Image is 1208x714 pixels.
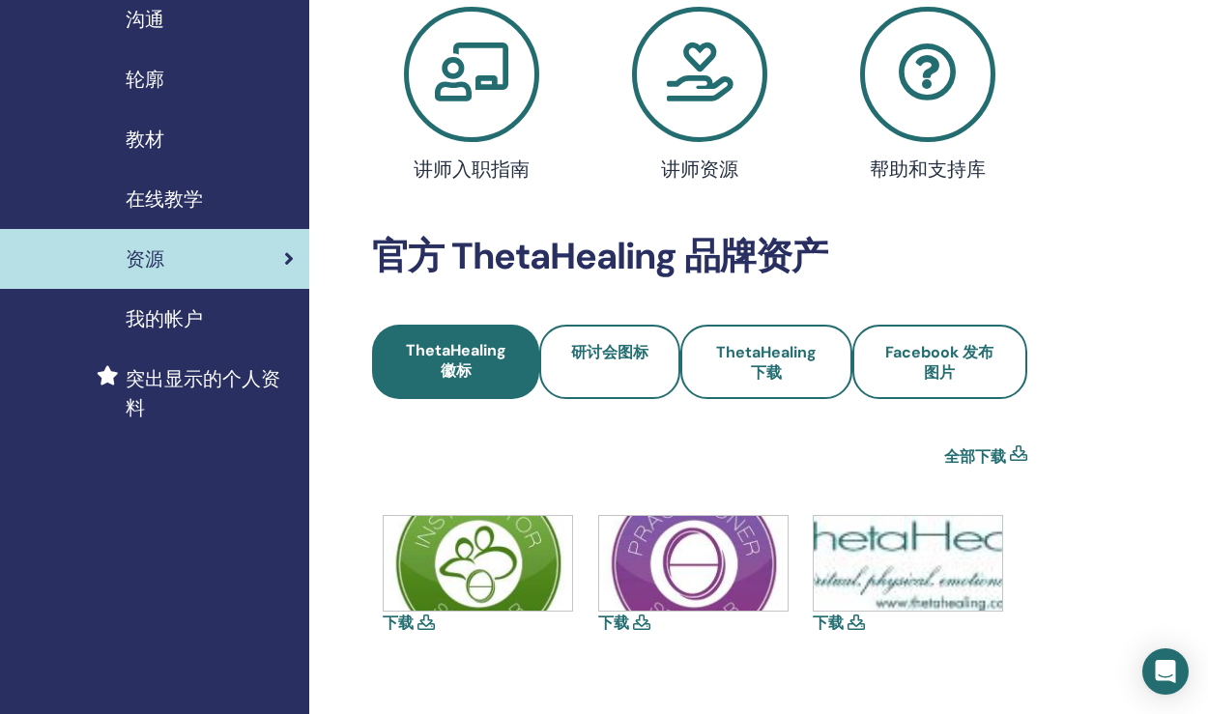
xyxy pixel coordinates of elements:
span: ThetaHealing 下载 [716,342,817,383]
a: ThetaHealing 下载 [680,325,851,399]
a: 全部下载 [944,445,1006,469]
a: 下载 [813,613,844,633]
a: 讲师入职指南 [369,7,574,188]
a: 讲师资源 [597,7,802,188]
span: ThetaHealing 徽标 [406,340,506,381]
a: 帮助和支持库 [825,7,1030,188]
span: 轮廓 [126,65,164,94]
img: icons-practitioner.jpg [599,516,788,611]
a: 下载 [383,613,414,633]
h2: 官方 ThetaHealing 品牌资产 [372,235,1027,279]
div: Open Intercom Messenger [1142,648,1189,695]
img: icons-instructor.jpg [384,516,572,611]
span: 资源 [126,244,164,273]
img: thetahealing-logo-a-copy.jpg [814,516,1002,611]
span: Facebook 发布图片 [885,342,993,383]
h4: 帮助和支持库 [855,157,998,181]
h4: 讲师入职指南 [400,157,543,181]
span: 突出显示的个人资料 [126,364,294,422]
a: Facebook 发布图片 [852,325,1027,399]
a: ThetaHealing 徽标 [372,325,539,399]
a: 研讨会图标 [539,325,680,399]
span: 我的帐户 [126,304,203,333]
span: 沟通 [126,5,164,34]
span: 在线教学 [126,185,203,214]
span: 教材 [126,125,164,154]
a: 下载 [598,613,629,633]
h4: 讲师资源 [628,157,771,181]
span: 研讨会图标 [571,342,648,362]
